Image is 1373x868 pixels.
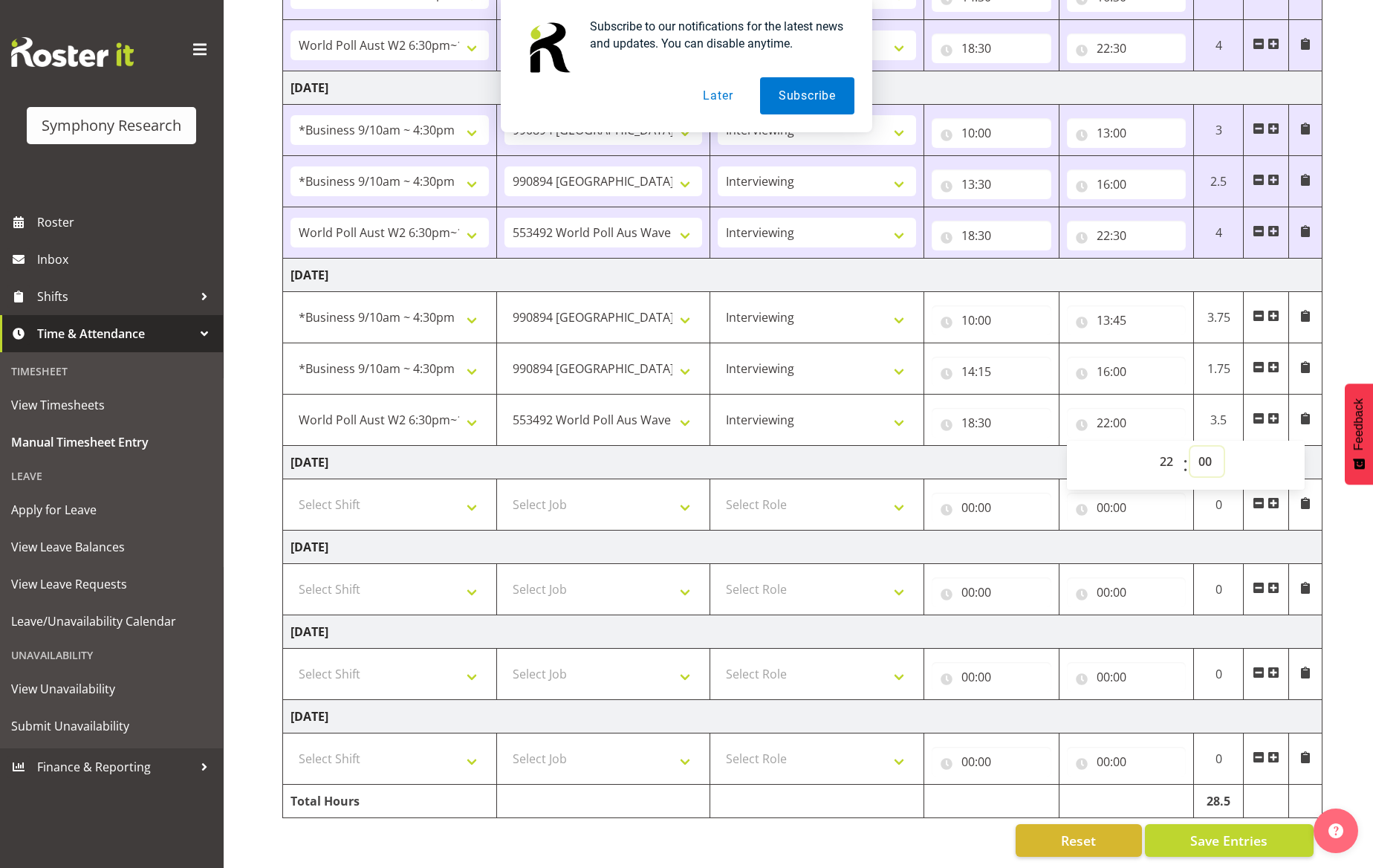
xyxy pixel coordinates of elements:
[1067,747,1187,777] input: Click to select...
[1194,785,1244,818] td: 28.5
[283,531,1322,564] td: [DATE]
[11,394,212,416] span: View Timesheets
[37,756,193,778] span: Finance & Reporting
[283,446,1322,479] td: [DATE]
[1067,118,1187,148] input: Click to select...
[1194,395,1244,446] td: 3.5
[11,610,212,632] span: Leave/Unavailability Calendar
[1190,831,1267,850] span: Save Entries
[1067,662,1187,692] input: Click to select...
[283,700,1322,733] td: [DATE]
[1194,343,1244,395] td: 1.75
[1061,831,1096,850] span: Reset
[4,528,219,566] a: View Leave Balances
[4,461,219,491] div: Leave
[283,615,1322,649] td: [DATE]
[4,640,219,670] div: Unavailability
[1067,305,1187,335] input: Click to select...
[4,707,219,745] a: Submit Unavailability
[283,785,497,818] td: Total Hours
[1145,824,1314,857] button: Save Entries
[1067,493,1187,522] input: Click to select...
[37,285,193,308] span: Shifts
[1016,824,1142,857] button: Reset
[11,499,212,521] span: Apply for Leave
[37,323,193,345] span: Time & Attendance
[684,77,751,114] button: Later
[932,305,1051,335] input: Click to select...
[932,747,1051,777] input: Click to select...
[932,493,1051,522] input: Click to select...
[1194,292,1244,343] td: 3.75
[1183,447,1188,484] span: :
[11,536,212,558] span: View Leave Balances
[932,662,1051,692] input: Click to select...
[4,566,219,603] a: View Leave Requests
[760,77,854,114] button: Subscribe
[11,715,212,737] span: Submit Unavailability
[932,221,1051,250] input: Click to select...
[932,577,1051,607] input: Click to select...
[283,259,1322,292] td: [DATE]
[1194,564,1244,615] td: 0
[1352,398,1366,450] span: Feedback
[1194,156,1244,207] td: 2.5
[1194,649,1244,700] td: 0
[4,386,219,424] a: View Timesheets
[932,118,1051,148] input: Click to select...
[4,603,219,640] a: Leave/Unavailability Calendar
[932,169,1051,199] input: Click to select...
[1194,733,1244,785] td: 0
[1067,577,1187,607] input: Click to select...
[1194,207,1244,259] td: 4
[1328,823,1343,838] img: help-xxl-2.png
[519,18,578,77] img: notification icon
[1067,221,1187,250] input: Click to select...
[11,431,212,453] span: Manual Timesheet Entry
[932,357,1051,386] input: Click to select...
[37,248,215,271] span: Inbox
[4,670,219,707] a: View Unavailability
[1345,383,1373,485] button: Feedback - Show survey
[1194,479,1244,531] td: 0
[4,491,219,528] a: Apply for Leave
[37,211,215,233] span: Roster
[11,573,212,595] span: View Leave Requests
[4,424,219,461] a: Manual Timesheet Entry
[578,18,854,52] div: Subscribe to our notifications for the latest news and updates. You can disable anytime.
[11,678,212,700] span: View Unavailability
[1067,408,1187,438] input: Click to select...
[1067,357,1187,386] input: Click to select...
[4,356,219,386] div: Timesheet
[1067,169,1187,199] input: Click to select...
[932,408,1051,438] input: Click to select...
